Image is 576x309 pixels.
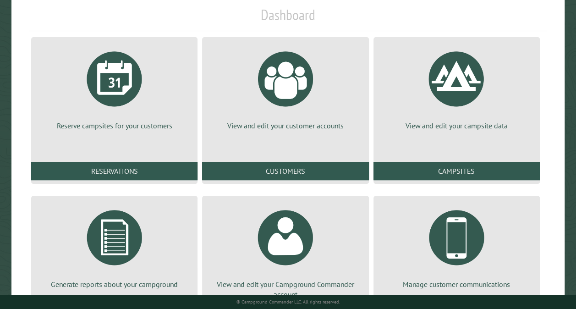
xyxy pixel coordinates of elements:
h1: Dashboard [29,6,547,31]
p: Reserve campsites for your customers [42,121,187,131]
p: Manage customer communications [384,279,529,289]
a: Reserve campsites for your customers [42,44,187,131]
a: Campsites [373,162,540,180]
a: View and edit your Campground Commander account [213,203,357,300]
a: Customers [202,162,368,180]
a: Reservations [31,162,197,180]
p: Generate reports about your campground [42,279,187,289]
a: Generate reports about your campground [42,203,187,289]
p: View and edit your customer accounts [213,121,357,131]
p: View and edit your campsite data [384,121,529,131]
a: View and edit your campsite data [384,44,529,131]
a: View and edit your customer accounts [213,44,357,131]
a: Manage customer communications [384,203,529,289]
small: © Campground Commander LLC. All rights reserved. [236,299,340,305]
p: View and edit your Campground Commander account [213,279,357,300]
